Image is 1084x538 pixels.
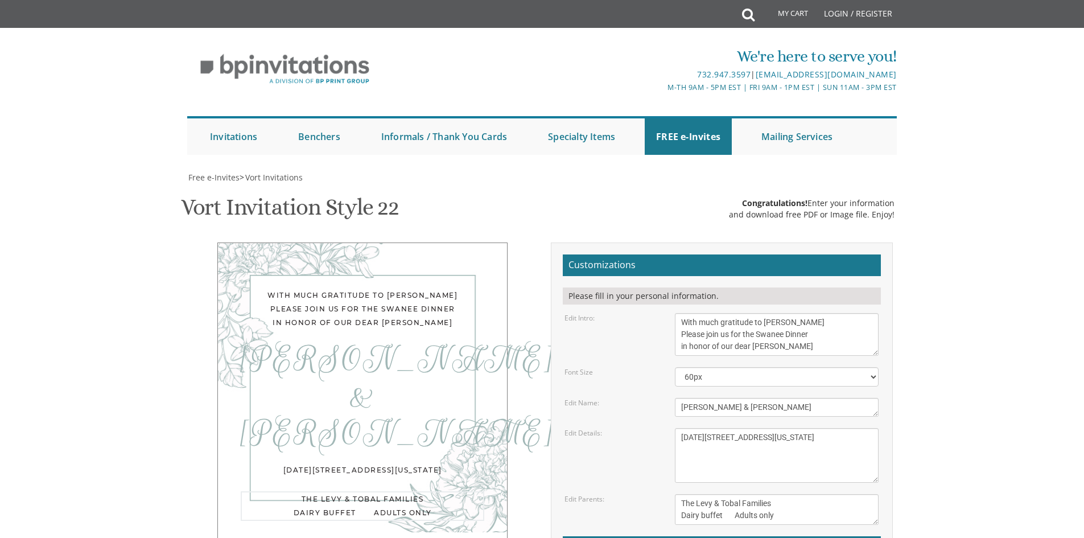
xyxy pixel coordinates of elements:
textarea: [DATE] Seven O'Clock PM Khal Chassidim [STREET_ADDRESS] [675,428,879,483]
label: Edit Parents: [564,494,604,504]
a: Specialty Items [537,118,627,155]
div: and download free PDF or Image file. Enjoy! [729,209,895,220]
span: Free e-Invites [188,172,240,183]
div: Enter your information [729,198,895,209]
span: > [240,172,303,183]
textarea: [PERSON_NAME] and [PERSON_NAME] [PERSON_NAME] and [PERSON_NAME] [675,494,879,525]
a: Vort Invitations [244,172,303,183]
a: Invitations [199,118,269,155]
div: [PERSON_NAME] & [PERSON_NAME] [241,341,484,452]
a: 732.947.3597 [697,69,751,80]
span: Vort Invitations [245,172,303,183]
a: [EMAIL_ADDRESS][DOMAIN_NAME] [756,69,897,80]
a: Informals / Thank You Cards [370,118,518,155]
div: With much gratitude to [PERSON_NAME] Please join us for the Swanee Dinner in honor of our dear [P... [241,289,484,330]
a: FREE e-Invites [645,118,732,155]
h1: Vort Invitation Style 22 [181,195,399,228]
textarea: With much gratitude to Hashem We would like to invite you to The vort of our children [675,313,879,356]
div: | [424,68,897,81]
h2: Customizations [563,254,881,276]
span: Congratulations! [742,198,807,208]
div: [DATE][STREET_ADDRESS][US_STATE] [241,463,484,477]
label: Edit Name: [564,398,599,408]
img: BP Invitation Loft [187,46,382,93]
a: Benchers [287,118,352,155]
div: Please fill in your personal information. [563,288,881,305]
a: My Cart [753,1,816,30]
div: M-Th 9am - 5pm EST | Fri 9am - 1pm EST | Sun 11am - 3pm EST [424,81,897,93]
div: We're here to serve you! [424,45,897,68]
div: The Levy & Tobal Families Dairy buffet Adults only [241,491,484,521]
label: Edit Details: [564,428,602,438]
a: Mailing Services [750,118,844,155]
label: Edit Intro: [564,313,595,323]
a: Free e-Invites [187,172,240,183]
label: Font Size [564,367,593,377]
textarea: [PERSON_NAME] & [PERSON_NAME] [675,398,879,417]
